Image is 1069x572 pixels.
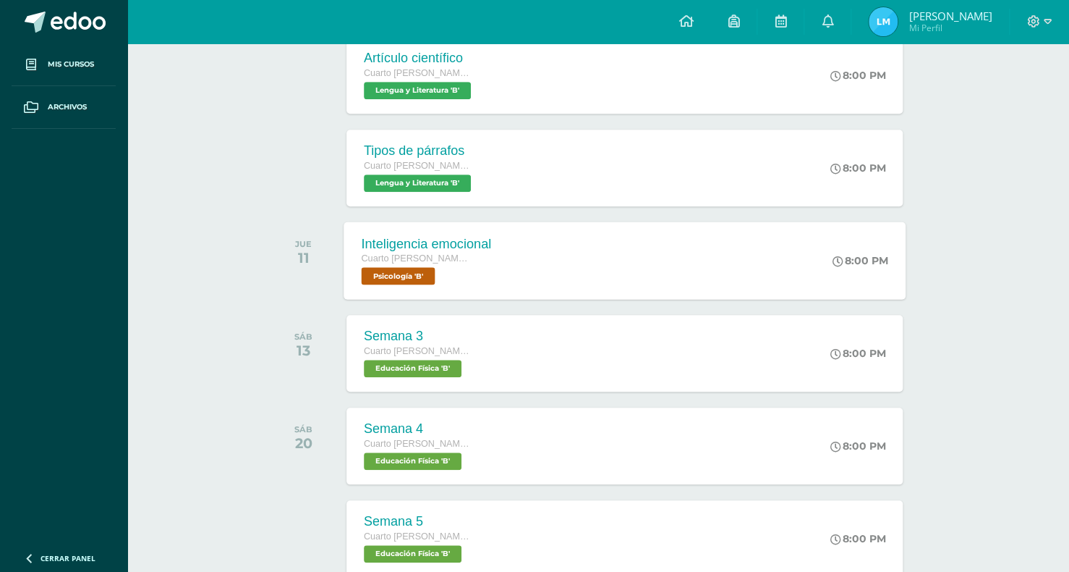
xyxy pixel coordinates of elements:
div: 20 [294,434,312,452]
span: Cuarto [PERSON_NAME]. Progra [364,346,472,356]
a: Mis cursos [12,43,116,86]
span: Cuarto [PERSON_NAME]. Progra [361,253,471,264]
span: Psicología 'B' [361,267,435,285]
div: 8:00 PM [830,532,885,545]
span: Cuarto [PERSON_NAME]. Progra [364,439,472,449]
div: 11 [295,249,312,266]
div: JUE [295,239,312,249]
div: SÁB [294,332,312,342]
span: Educación Física 'B' [364,545,461,563]
span: Archivos [48,101,87,113]
span: Lengua y Literatura 'B' [364,174,471,192]
div: 8:00 PM [832,254,888,267]
span: Educación Física 'B' [364,360,461,377]
div: 8:00 PM [830,161,885,174]
div: Tipos de párrafos [364,143,474,159]
span: Cuarto [PERSON_NAME]. Progra [364,68,472,78]
span: Educación Física 'B' [364,453,461,470]
div: Artículo científico [364,51,474,66]
span: [PERSON_NAME] [908,9,992,23]
a: Archivos [12,86,116,129]
div: 8:00 PM [830,347,885,360]
div: SÁB [294,424,312,434]
div: 13 [294,342,312,359]
span: Lengua y Literatura 'B' [364,82,471,99]
span: Mis cursos [48,59,94,70]
span: Cuarto [PERSON_NAME]. Progra [364,161,472,171]
span: Mi Perfil [908,22,992,34]
div: 8:00 PM [830,439,885,453]
div: 8:00 PM [830,69,885,82]
span: Cuarto [PERSON_NAME]. Progra [364,531,472,542]
div: Semana 5 [364,514,472,529]
div: Inteligencia emocional [361,236,491,251]
span: Cerrar panel [41,553,95,563]
div: Semana 4 [364,421,472,437]
img: 13e167b436658a64b7bee1edab498e83.png [869,7,898,36]
div: Semana 3 [364,329,472,344]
